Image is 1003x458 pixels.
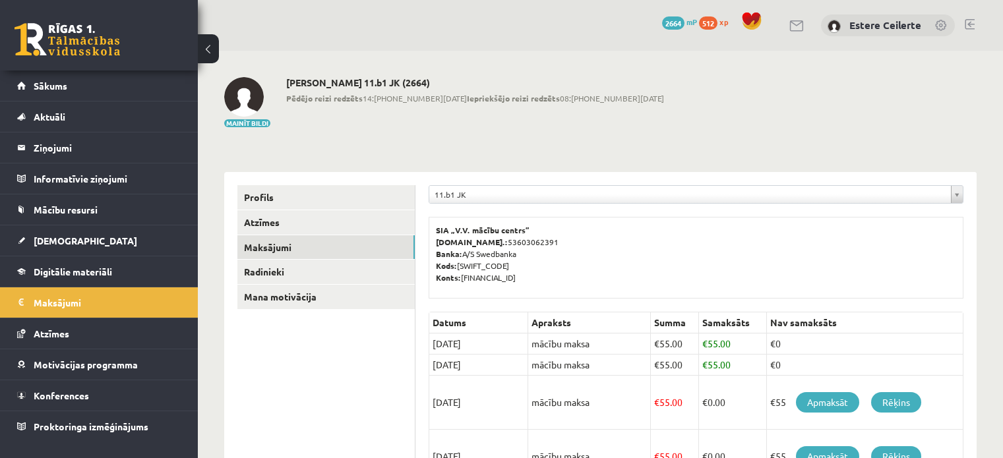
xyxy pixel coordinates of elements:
b: Iepriekšējo reizi redzēts [467,93,560,103]
span: € [654,337,659,349]
a: [DEMOGRAPHIC_DATA] [17,225,181,256]
th: Samaksāts [699,312,767,333]
span: [DEMOGRAPHIC_DATA] [34,235,137,246]
span: Mācību resursi [34,204,98,215]
a: Ziņojumi [17,132,181,163]
span: Sākums [34,80,67,92]
a: Maksājumi [17,287,181,318]
img: Estere Ceilerte [828,20,841,33]
td: €0 [767,355,963,376]
th: Summa [651,312,699,333]
a: Motivācijas programma [17,349,181,380]
span: Motivācijas programma [34,358,138,370]
span: Digitālie materiāli [34,266,112,277]
th: Nav samaksāts [767,312,963,333]
a: Rēķins [871,392,921,413]
button: Mainīt bildi [224,119,270,127]
span: € [702,396,708,408]
a: Informatīvie ziņojumi [17,163,181,194]
span: xp [719,16,728,27]
a: Sākums [17,71,181,101]
td: [DATE] [429,355,528,376]
h2: [PERSON_NAME] 11.b1 JK (2664) [286,77,664,88]
a: 11.b1 JK [429,186,963,203]
span: Konferences [34,389,89,401]
span: mP [686,16,697,27]
a: Mācību resursi [17,194,181,225]
a: Proktoringa izmēģinājums [17,411,181,442]
td: 55.00 [651,376,699,430]
b: Konts: [436,272,461,283]
td: mācību maksa [528,376,651,430]
b: Banka: [436,248,462,259]
span: Atzīmes [34,328,69,339]
a: 512 xp [699,16,735,27]
legend: Informatīvie ziņojumi [34,163,181,194]
a: Aktuāli [17,101,181,132]
td: 55.00 [651,355,699,376]
td: mācību maksa [528,355,651,376]
b: Pēdējo reizi redzēts [286,93,363,103]
a: Atzīmes [17,318,181,349]
legend: Maksājumi [34,287,181,318]
a: Konferences [17,380,181,411]
a: Mana motivācija [237,285,415,309]
td: 55.00 [651,333,699,355]
td: 0.00 [699,376,767,430]
span: Aktuāli [34,111,65,123]
th: Datums [429,312,528,333]
b: [DOMAIN_NAME].: [436,237,508,247]
a: Atzīmes [237,210,415,235]
a: Maksājumi [237,235,415,260]
td: €55 [767,376,963,430]
span: 512 [699,16,717,30]
span: € [654,396,659,408]
b: SIA „V.V. mācību centrs” [436,225,530,235]
td: mācību maksa [528,333,651,355]
td: [DATE] [429,376,528,430]
span: 11.b1 JK [435,186,946,203]
th: Apraksts [528,312,651,333]
td: [DATE] [429,333,528,355]
a: 2664 mP [662,16,697,27]
a: Profils [237,185,415,210]
a: Rīgas 1. Tālmācības vidusskola [15,23,120,56]
a: Digitālie materiāli [17,256,181,287]
td: 55.00 [699,333,767,355]
a: Radinieki [237,260,415,284]
p: 53603062391 A/S Swedbanka [SWIFT_CODE] [FINANCIAL_ID] [436,224,956,283]
a: Apmaksāt [796,392,859,413]
span: Proktoringa izmēģinājums [34,420,148,432]
a: Estere Ceilerte [849,18,921,32]
b: Kods: [436,260,457,271]
span: 2664 [662,16,684,30]
span: € [654,358,659,370]
span: € [702,337,708,349]
td: €0 [767,333,963,355]
td: 55.00 [699,355,767,376]
span: 14:[PHONE_NUMBER][DATE] 08:[PHONE_NUMBER][DATE] [286,92,664,104]
span: € [702,358,708,370]
legend: Ziņojumi [34,132,181,163]
img: Estere Ceilerte [224,77,264,117]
